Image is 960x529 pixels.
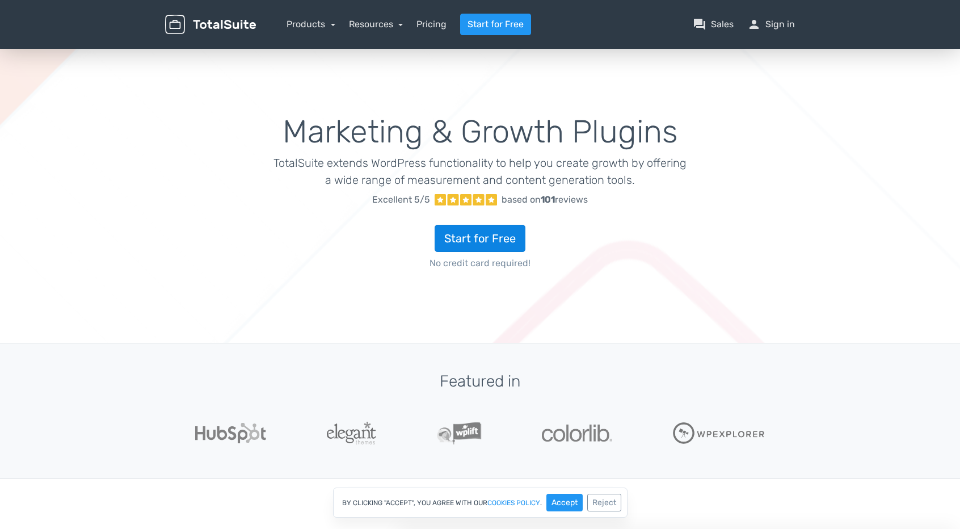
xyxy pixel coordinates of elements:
a: Pricing [416,18,447,31]
strong: 101 [541,194,555,205]
a: Start for Free [460,14,531,35]
p: TotalSuite extends WordPress functionality to help you create growth by offering a wide range of ... [273,154,687,188]
span: person [747,18,761,31]
img: WPLift [437,422,482,444]
div: By clicking "Accept", you agree with our . [333,488,628,518]
a: Excellent 5/5 based on101reviews [273,188,687,211]
span: question_answer [693,18,706,31]
img: TotalSuite for WordPress [165,15,256,35]
a: Start for Free [435,225,525,252]
img: Colorlib [542,425,612,442]
button: Accept [546,494,583,511]
h3: Featured in [165,373,795,391]
img: WPExplorer [673,422,765,444]
a: question_answerSales [693,18,734,31]
a: personSign in [747,18,795,31]
button: Reject [587,494,621,511]
div: based on reviews [502,193,588,207]
span: Excellent 5/5 [372,193,430,207]
img: Hubspot [195,423,266,443]
a: Products [287,19,335,30]
a: Resources [349,19,403,30]
img: ElegantThemes [327,422,376,444]
h1: Marketing & Growth Plugins [273,115,687,150]
a: cookies policy [487,499,540,506]
span: No credit card required! [273,257,687,270]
